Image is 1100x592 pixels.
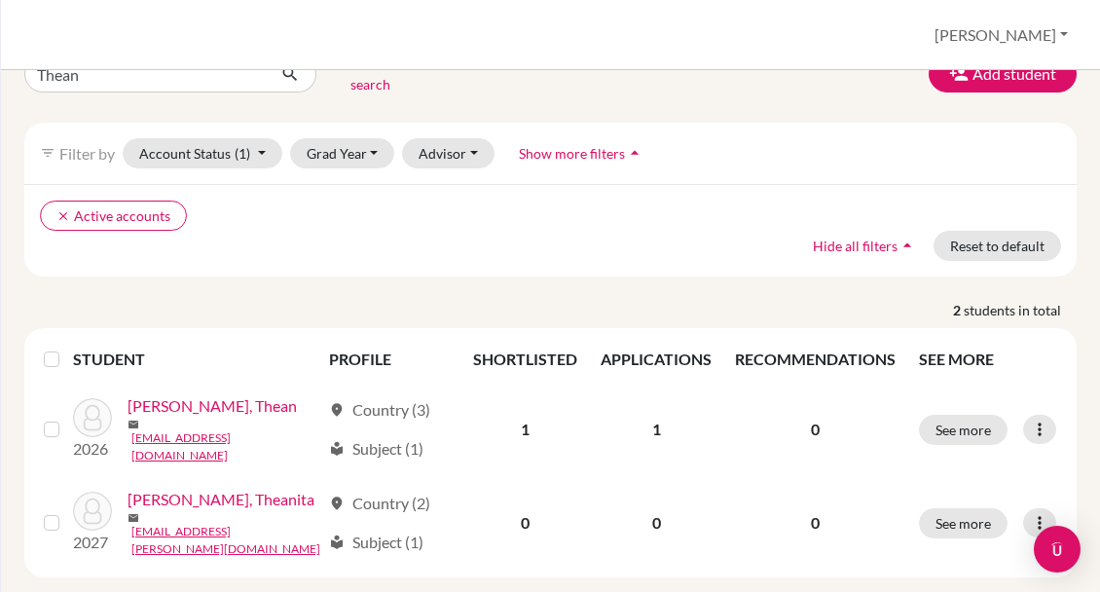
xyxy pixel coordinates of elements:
[128,419,139,430] span: mail
[24,55,266,92] input: Find student by name...
[316,49,424,99] button: Clear search
[73,531,112,554] p: 2027
[235,145,250,162] span: (1)
[926,17,1077,54] button: [PERSON_NAME]
[519,145,625,162] span: Show more filters
[929,55,1077,92] button: Add student
[73,437,112,461] p: 2026
[402,138,495,168] button: Advisor
[329,402,345,418] span: location_on
[934,231,1061,261] button: Reset to default
[128,394,297,418] a: [PERSON_NAME], Thean
[964,300,1077,320] span: students in total
[919,415,1008,445] button: See more
[329,496,345,511] span: location_on
[40,145,55,161] i: filter_list
[813,238,898,254] span: Hide all filters
[329,535,345,550] span: local_library
[131,429,320,464] a: [EMAIL_ADDRESS][DOMAIN_NAME]
[796,231,934,261] button: Hide all filtersarrow_drop_up
[329,437,423,461] div: Subject (1)
[131,523,320,558] a: [EMAIL_ADDRESS][PERSON_NAME][DOMAIN_NAME]
[73,492,112,531] img: Vanny, Theanita
[589,476,723,570] td: 0
[128,512,139,524] span: mail
[329,441,345,457] span: local_library
[502,138,661,168] button: Show more filtersarrow_drop_up
[723,336,907,383] th: RECOMMENDATIONS
[589,383,723,476] td: 1
[907,336,1069,383] th: SEE MORE
[735,418,896,441] p: 0
[589,336,723,383] th: APPLICATIONS
[56,209,70,223] i: clear
[625,143,644,163] i: arrow_drop_up
[123,138,282,168] button: Account Status(1)
[73,336,317,383] th: STUDENT
[317,336,461,383] th: PROFILE
[953,300,964,320] strong: 2
[919,508,1008,538] button: See more
[1034,526,1081,573] div: Open Intercom Messenger
[461,336,589,383] th: SHORTLISTED
[461,476,589,570] td: 0
[128,488,314,511] a: [PERSON_NAME], Theanita
[735,511,896,535] p: 0
[40,201,187,231] button: clearActive accounts
[329,398,430,422] div: Country (3)
[73,398,112,437] img: Mao, Thean
[59,144,115,163] span: Filter by
[329,492,430,515] div: Country (2)
[898,236,917,255] i: arrow_drop_up
[290,138,395,168] button: Grad Year
[461,383,589,476] td: 1
[329,531,423,554] div: Subject (1)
